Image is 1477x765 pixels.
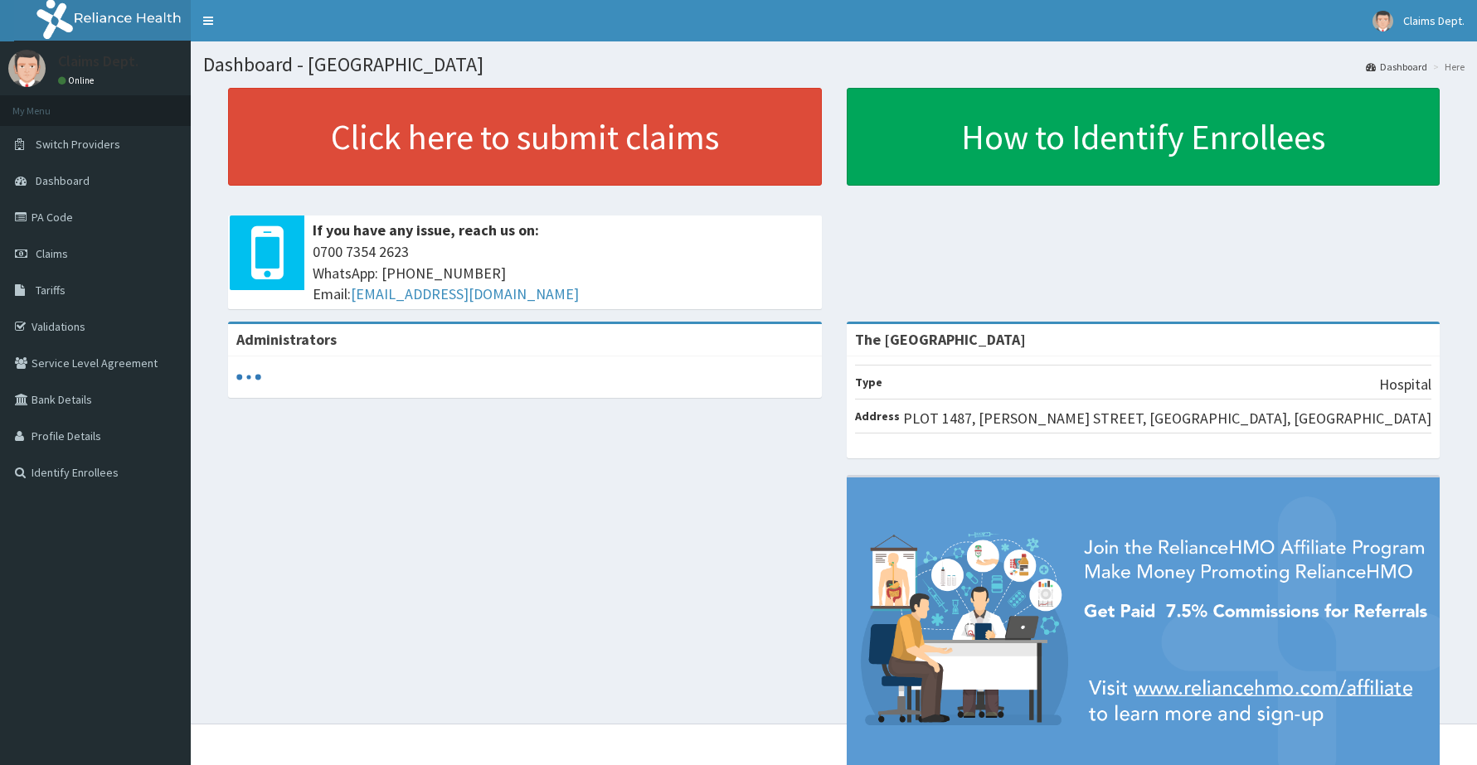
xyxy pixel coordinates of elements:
[855,375,882,390] b: Type
[236,330,337,349] b: Administrators
[58,54,138,69] p: Claims Dept.
[236,365,261,390] svg: audio-loading
[313,220,539,240] b: If you have any issue, reach us on:
[1429,60,1465,74] li: Here
[855,330,1026,349] strong: The [GEOGRAPHIC_DATA]
[8,50,46,87] img: User Image
[1379,374,1431,395] p: Hospital
[1403,13,1465,28] span: Claims Dept.
[313,241,814,305] span: 0700 7354 2623 WhatsApp: [PHONE_NUMBER] Email:
[58,75,98,86] a: Online
[1373,11,1393,31] img: User Image
[36,173,90,188] span: Dashboard
[847,88,1441,186] a: How to Identify Enrollees
[203,54,1465,75] h1: Dashboard - [GEOGRAPHIC_DATA]
[351,284,579,303] a: [EMAIL_ADDRESS][DOMAIN_NAME]
[36,283,66,298] span: Tariffs
[855,409,900,424] b: Address
[228,88,822,186] a: Click here to submit claims
[36,246,68,261] span: Claims
[36,137,120,152] span: Switch Providers
[903,408,1431,429] p: PLOT 1487, [PERSON_NAME] STREET, [GEOGRAPHIC_DATA], [GEOGRAPHIC_DATA]
[1366,60,1427,74] a: Dashboard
